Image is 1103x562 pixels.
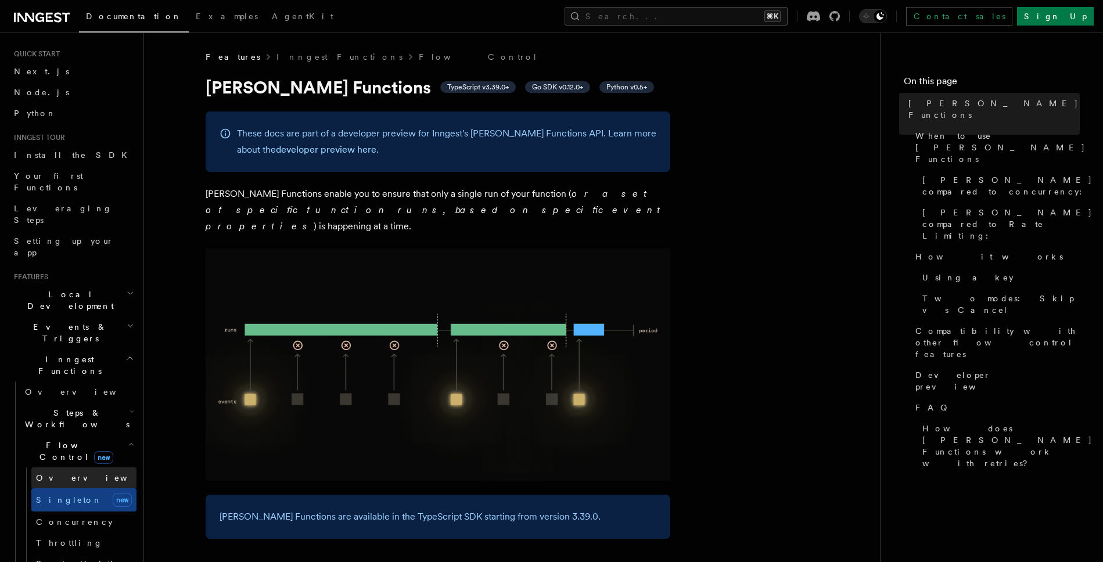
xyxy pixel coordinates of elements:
span: Features [206,51,260,63]
span: [PERSON_NAME] compared to concurrency: [922,174,1093,197]
button: Steps & Workflows [20,402,136,435]
p: These docs are part of a developer preview for Inngest's [PERSON_NAME] Functions API. Learn more ... [237,125,656,158]
span: Your first Functions [14,171,83,192]
a: Throttling [31,532,136,553]
button: Flow Controlnew [20,435,136,467]
span: TypeScript v3.39.0+ [447,82,509,92]
span: Flow Control [20,439,128,463]
a: Inngest Functions [276,51,403,63]
a: Two modes: Skip vs Cancel [918,288,1080,320]
span: Overview [25,387,145,397]
a: How it works [911,246,1080,267]
a: Leveraging Steps [9,198,136,230]
span: Examples [196,12,258,21]
span: Overview [36,473,156,482]
a: Node.js [9,82,136,103]
span: Steps & Workflows [20,407,130,430]
a: AgentKit [265,3,340,31]
span: new [113,493,132,507]
span: How does [PERSON_NAME] Functions work with retries? [922,423,1093,469]
a: developer preview here [276,144,376,155]
a: Concurrency [31,511,136,532]
a: Setting up your app [9,230,136,263]
a: Singletonnew [31,488,136,511]
button: Search...⌘K [565,7,788,26]
a: When to use [PERSON_NAME] Functions [911,125,1080,170]
a: Compatibility with other flow control features [911,320,1080,365]
span: Inngest tour [9,133,65,142]
span: Inngest Functions [9,354,125,377]
button: Inngest Functions [9,349,136,381]
a: [PERSON_NAME] compared to concurrency: [918,170,1080,202]
h4: On this page [904,74,1080,93]
span: Go SDK v0.12.0+ [532,82,583,92]
a: Developer preview [911,365,1080,397]
a: [PERSON_NAME] compared to Rate Limiting: [918,202,1080,246]
button: Local Development [9,284,136,316]
span: Next.js [14,67,69,76]
h1: [PERSON_NAME] Functions [206,77,670,98]
button: Events & Triggers [9,316,136,349]
span: How it works [915,251,1063,262]
a: Using a key [918,267,1080,288]
kbd: ⌘K [764,10,781,22]
a: Documentation [79,3,189,33]
span: Documentation [86,12,182,21]
span: Setting up your app [14,236,114,257]
em: or a set of specific function runs, based on specific event properties [206,188,666,232]
span: Developer preview [915,369,1080,392]
span: new [94,451,113,464]
span: Features [9,272,48,282]
button: Toggle dark mode [859,9,887,23]
a: Examples [189,3,265,31]
a: Sign Up [1017,7,1094,26]
span: Concurrency [36,517,113,527]
a: How does [PERSON_NAME] Functions work with retries? [918,418,1080,474]
span: Quick start [9,49,60,59]
img: Singleton Functions only process one run at a time. [206,248,670,481]
span: Local Development [9,289,127,312]
a: FAQ [911,397,1080,418]
span: FAQ [915,402,953,413]
a: Your first Functions [9,165,136,198]
span: Throttling [36,538,103,547]
span: Singleton [36,495,102,505]
a: Contact sales [906,7,1012,26]
span: Leveraging Steps [14,204,112,225]
a: Overview [20,381,136,402]
span: Node.js [14,88,69,97]
span: Compatibility with other flow control features [915,325,1080,360]
span: [PERSON_NAME] compared to Rate Limiting: [922,207,1093,242]
span: [PERSON_NAME] Functions [908,98,1080,121]
a: Overview [31,467,136,488]
a: [PERSON_NAME] Functions [904,93,1080,125]
a: Python [9,103,136,124]
span: Install the SDK [14,150,134,160]
span: Using a key [922,272,1014,283]
a: Flow Control [419,51,538,63]
span: Python [14,109,56,118]
p: [PERSON_NAME] Functions are available in the TypeScript SDK starting from version 3.39.0. [220,509,656,525]
a: Install the SDK [9,145,136,165]
span: When to use [PERSON_NAME] Functions [915,130,1086,165]
span: Events & Triggers [9,321,127,344]
span: Python v0.5+ [606,82,647,92]
p: [PERSON_NAME] Functions enable you to ensure that only a single run of your function ( ) is happe... [206,186,670,235]
span: Two modes: Skip vs Cancel [922,293,1080,316]
a: Next.js [9,61,136,82]
span: AgentKit [272,12,333,21]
